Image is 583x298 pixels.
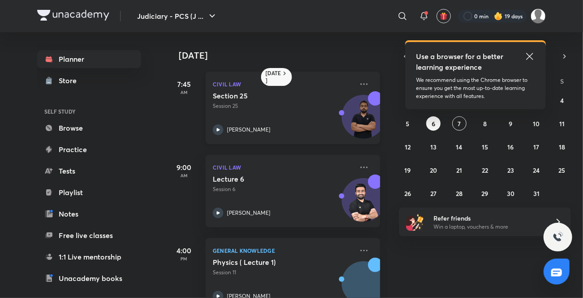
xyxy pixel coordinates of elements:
[529,163,544,177] button: October 24, 2025
[401,186,415,200] button: October 26, 2025
[227,126,270,134] p: [PERSON_NAME]
[531,9,546,24] img: Shivangee Singh
[555,140,569,154] button: October 18, 2025
[482,143,488,151] abbr: October 15, 2025
[426,140,441,154] button: October 13, 2025
[405,166,411,175] abbr: October 19, 2025
[507,166,514,175] abbr: October 23, 2025
[37,10,109,21] img: Company Logo
[456,189,463,198] abbr: October 28, 2025
[404,189,411,198] abbr: October 26, 2025
[213,258,324,267] h5: Physics ( Lecture 1)
[433,213,544,223] h6: Refer friends
[553,232,563,243] img: ttu
[37,248,141,266] a: 1:1 Live mentorship
[533,119,540,128] abbr: October 10, 2025
[213,185,353,193] p: Session 6
[533,143,539,151] abbr: October 17, 2025
[37,226,141,244] a: Free live classes
[432,119,435,128] abbr: October 6, 2025
[213,162,353,173] p: Civil Law
[406,213,424,231] img: referral
[507,143,514,151] abbr: October 16, 2025
[416,51,505,72] h5: Use a browser for a better learning experience
[401,163,415,177] button: October 19, 2025
[213,175,324,183] h5: Lecture 6
[416,76,535,100] p: We recommend using the Chrome browser to ensure you get the most up-to-date learning experience w...
[179,50,389,61] h4: [DATE]
[166,245,202,256] h5: 4:00
[529,186,544,200] button: October 31, 2025
[37,183,141,201] a: Playlist
[559,143,565,151] abbr: October 18, 2025
[440,12,448,20] img: avatar
[37,10,109,23] a: Company Logo
[529,140,544,154] button: October 17, 2025
[342,183,385,226] img: Avatar
[213,79,353,89] p: Civil Law
[503,140,518,154] button: October 16, 2025
[503,163,518,177] button: October 23, 2025
[59,75,82,86] div: Store
[555,116,569,131] button: October 11, 2025
[166,79,202,89] h5: 7:45
[494,12,503,21] img: streak
[478,186,492,200] button: October 29, 2025
[533,166,540,175] abbr: October 24, 2025
[405,143,411,151] abbr: October 12, 2025
[452,116,467,131] button: October 7, 2025
[132,7,223,25] button: Judiciary - PCS (J ...
[37,162,141,180] a: Tests
[426,186,441,200] button: October 27, 2025
[559,166,566,175] abbr: October 25, 2025
[430,189,437,198] abbr: October 27, 2025
[529,116,544,131] button: October 10, 2025
[426,163,441,177] button: October 20, 2025
[483,119,487,128] abbr: October 8, 2025
[213,91,324,100] h5: Section 25
[437,9,451,23] button: avatar
[503,116,518,131] button: October 9, 2025
[555,93,569,107] button: October 4, 2025
[37,140,141,158] a: Practice
[478,140,492,154] button: October 15, 2025
[166,256,202,261] p: PM
[555,163,569,177] button: October 25, 2025
[37,119,141,137] a: Browse
[458,119,461,128] abbr: October 7, 2025
[37,50,141,68] a: Planner
[426,116,441,131] button: October 6, 2025
[166,173,202,178] p: AM
[401,140,415,154] button: October 12, 2025
[166,162,202,173] h5: 9:00
[456,166,462,175] abbr: October 21, 2025
[213,245,353,256] p: General Knowledge
[37,269,141,287] a: Unacademy books
[37,205,141,223] a: Notes
[452,163,467,177] button: October 21, 2025
[213,102,353,110] p: Session 25
[478,116,492,131] button: October 8, 2025
[509,119,512,128] abbr: October 9, 2025
[342,100,385,143] img: Avatar
[37,72,141,89] a: Store
[430,143,437,151] abbr: October 13, 2025
[456,143,463,151] abbr: October 14, 2025
[401,116,415,131] button: October 5, 2025
[503,186,518,200] button: October 30, 2025
[166,89,202,95] p: AM
[433,223,544,231] p: Win a laptop, vouchers & more
[560,77,564,85] abbr: Saturday
[37,104,141,119] h6: SELF STUDY
[482,166,488,175] abbr: October 22, 2025
[227,209,270,217] p: [PERSON_NAME]
[452,186,467,200] button: October 28, 2025
[452,140,467,154] button: October 14, 2025
[213,268,353,277] p: Session 11
[559,119,565,128] abbr: October 11, 2025
[481,189,488,198] abbr: October 29, 2025
[430,166,437,175] abbr: October 20, 2025
[533,189,540,198] abbr: October 31, 2025
[507,189,514,198] abbr: October 30, 2025
[266,70,281,84] h6: [DATE]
